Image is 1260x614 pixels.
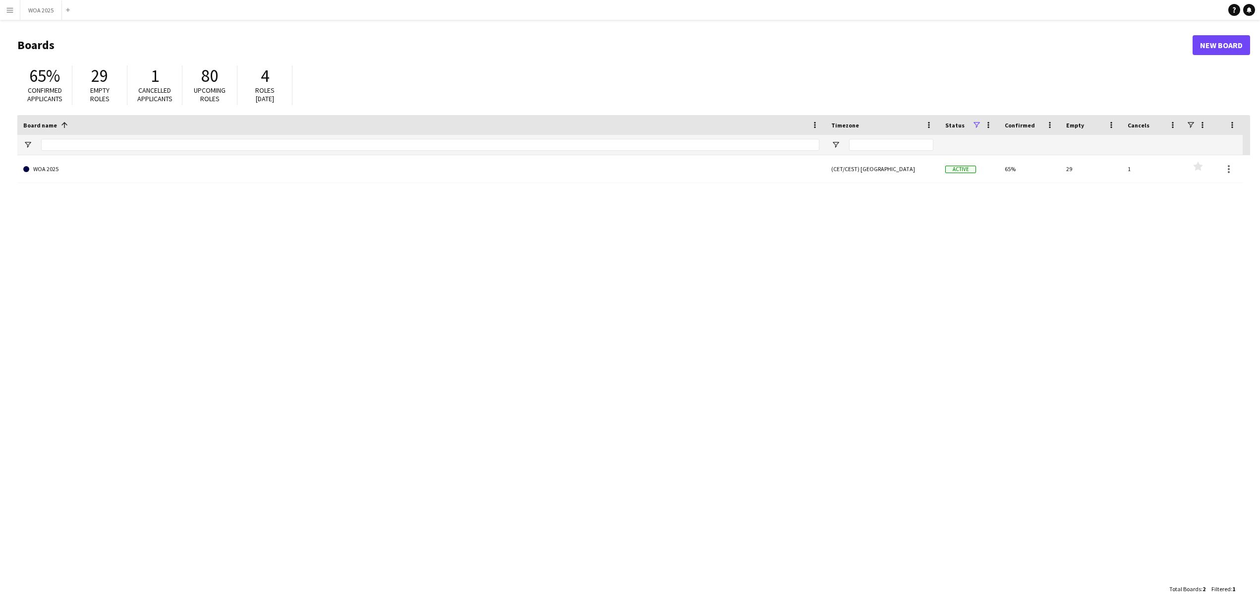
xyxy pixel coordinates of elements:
span: Total Boards [1169,585,1201,593]
div: : [1169,579,1205,599]
div: 29 [1060,155,1122,183]
span: Timezone [831,122,859,129]
div: 1 [1122,155,1183,183]
div: (CET/CEST) [GEOGRAPHIC_DATA] [825,155,939,183]
span: Confirmed [1005,122,1035,129]
button: WOA 2025 [20,0,62,20]
a: WOA 2025 [23,155,819,183]
span: Roles [DATE] [255,86,275,103]
a: New Board [1193,35,1250,55]
span: 80 [201,65,218,87]
span: 1 [151,65,159,87]
span: Board name [23,122,57,129]
button: Open Filter Menu [831,140,840,149]
div: : [1211,579,1235,599]
span: 29 [91,65,108,87]
span: Status [945,122,965,129]
span: Active [945,166,976,173]
span: 1 [1232,585,1235,593]
span: Filtered [1211,585,1231,593]
span: Cancelled applicants [137,86,172,103]
input: Board name Filter Input [41,139,819,151]
span: 2 [1203,585,1205,593]
span: 65% [29,65,60,87]
button: Open Filter Menu [23,140,32,149]
span: Empty [1066,122,1084,129]
span: Cancels [1128,122,1149,129]
span: 4 [261,65,269,87]
h1: Boards [17,38,1193,53]
span: Empty roles [90,86,110,103]
div: 65% [999,155,1060,183]
span: Confirmed applicants [27,86,62,103]
span: Upcoming roles [194,86,226,103]
input: Timezone Filter Input [849,139,933,151]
